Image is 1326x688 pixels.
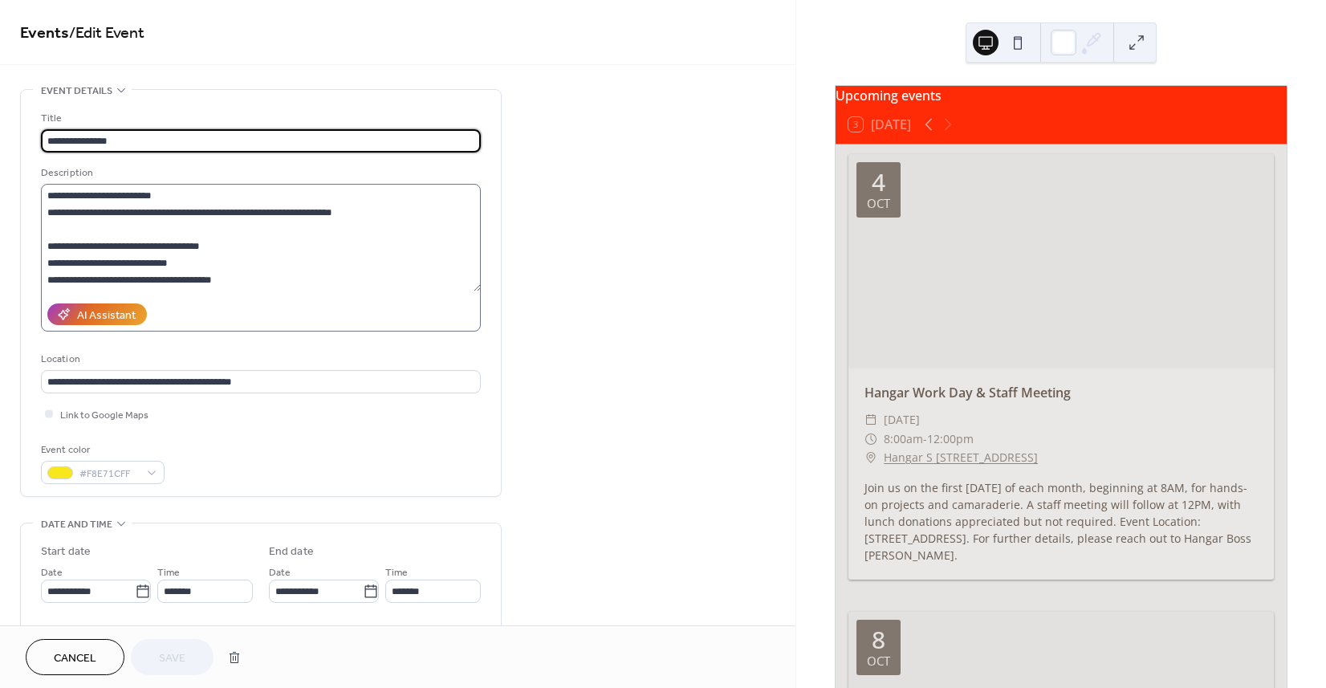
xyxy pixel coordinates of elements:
button: Cancel [26,639,124,675]
span: #F8E71CFF [79,466,139,482]
span: Cancel [54,650,96,667]
span: Date [41,564,63,581]
div: Join us on the first [DATE] of each month, beginning at 8AM, for hands-on projects and camaraderi... [848,479,1274,564]
span: Date and time [41,516,112,533]
div: End date [269,543,314,560]
span: 8:00am [884,429,923,449]
div: Oct [867,197,890,210]
div: Location [41,351,478,368]
div: ​ [864,448,877,467]
span: Time [385,564,408,581]
span: Time [157,564,180,581]
a: Events [20,18,69,49]
div: 8 [872,628,885,652]
a: Hangar S [STREET_ADDRESS] [884,448,1038,467]
div: Description [41,165,478,181]
span: - [923,429,927,449]
div: ​ [864,429,877,449]
div: Hangar Work Day & Staff Meeting [848,383,1274,402]
div: Start date [41,543,91,560]
div: AI Assistant [77,307,136,324]
span: All day [60,624,88,641]
span: Date [269,564,291,581]
span: [DATE] [884,410,920,429]
div: 4 [872,170,885,194]
div: Oct [867,655,890,667]
span: Link to Google Maps [60,407,148,424]
span: 12:00pm [927,429,974,449]
button: AI Assistant [47,303,147,325]
div: ​ [864,410,877,429]
span: Event details [41,83,112,100]
div: Event color [41,442,161,458]
div: Title [41,110,478,127]
div: Upcoming events [836,86,1287,105]
span: / Edit Event [69,18,144,49]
